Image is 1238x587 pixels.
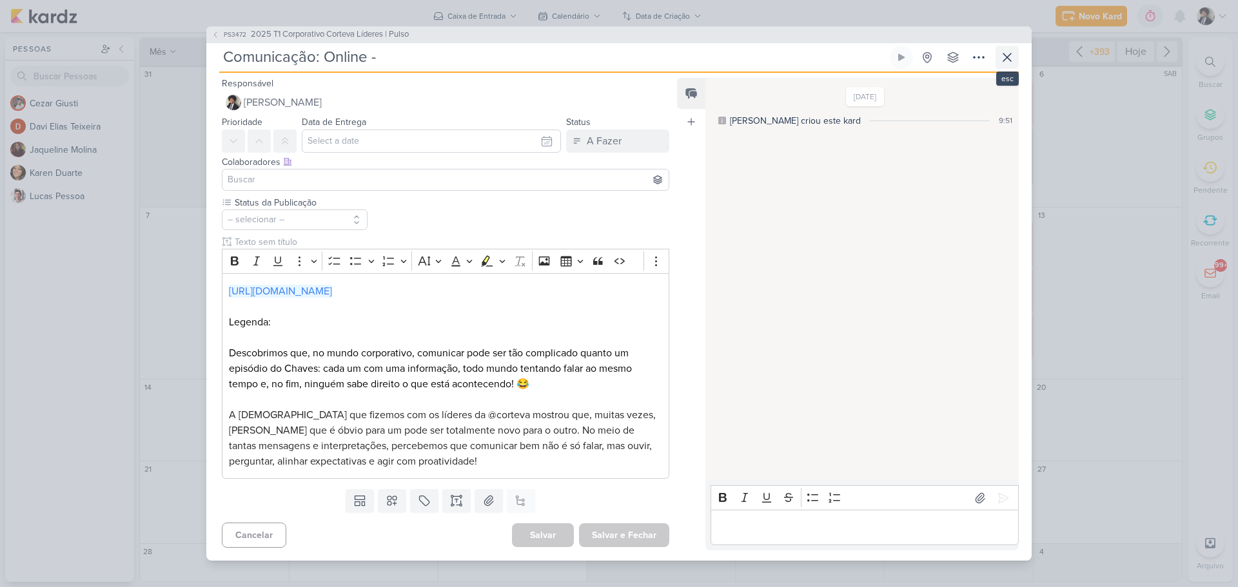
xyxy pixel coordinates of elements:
div: Editor toolbar [222,249,669,274]
div: 9:51 [999,115,1012,126]
label: Prioridade [222,117,262,128]
img: Pedro Luahn Simões [226,95,241,110]
div: Colaboradores [222,155,669,169]
div: [PERSON_NAME] criou este kard [730,114,861,128]
div: Editor editing area: main [222,273,669,479]
button: PS3472 2025 T1 Corporativo Corteva Líderes | Pulso [211,28,409,41]
label: Data de Entrega [302,117,366,128]
span: PS3472 [222,30,248,39]
div: Editor toolbar [711,485,1019,510]
input: Kard Sem Título [219,46,887,69]
label: Responsável [222,78,273,89]
span: A [DEMOGRAPHIC_DATA] que fizemos com os líderes da @corteva mostrou que, muitas vezes, [PERSON_NA... [229,409,656,468]
button: [PERSON_NAME] [222,91,669,114]
div: A Fazer [587,133,622,149]
div: esc [996,72,1019,86]
span: 2025 T1 Corporativo Corteva Líderes | Pulso [251,28,409,41]
button: Cancelar [222,523,286,548]
div: Ligar relógio [896,52,907,63]
input: Select a date [302,130,561,153]
p: Legenda: [229,314,662,330]
label: Status [566,117,591,128]
button: -- selecionar -- [222,209,368,230]
label: Status da Publicação [233,196,368,209]
input: Texto sem título [232,235,669,249]
div: Editor editing area: main [711,510,1019,545]
a: [URL][DOMAIN_NAME] [229,285,332,298]
button: A Fazer [566,130,669,153]
span: [PERSON_NAME] [244,95,322,110]
input: Buscar [225,172,666,188]
p: Descobrimos que, no mundo corporativo, comunicar pode ser tão complicado quanto um episódio do Ch... [229,345,662,392]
